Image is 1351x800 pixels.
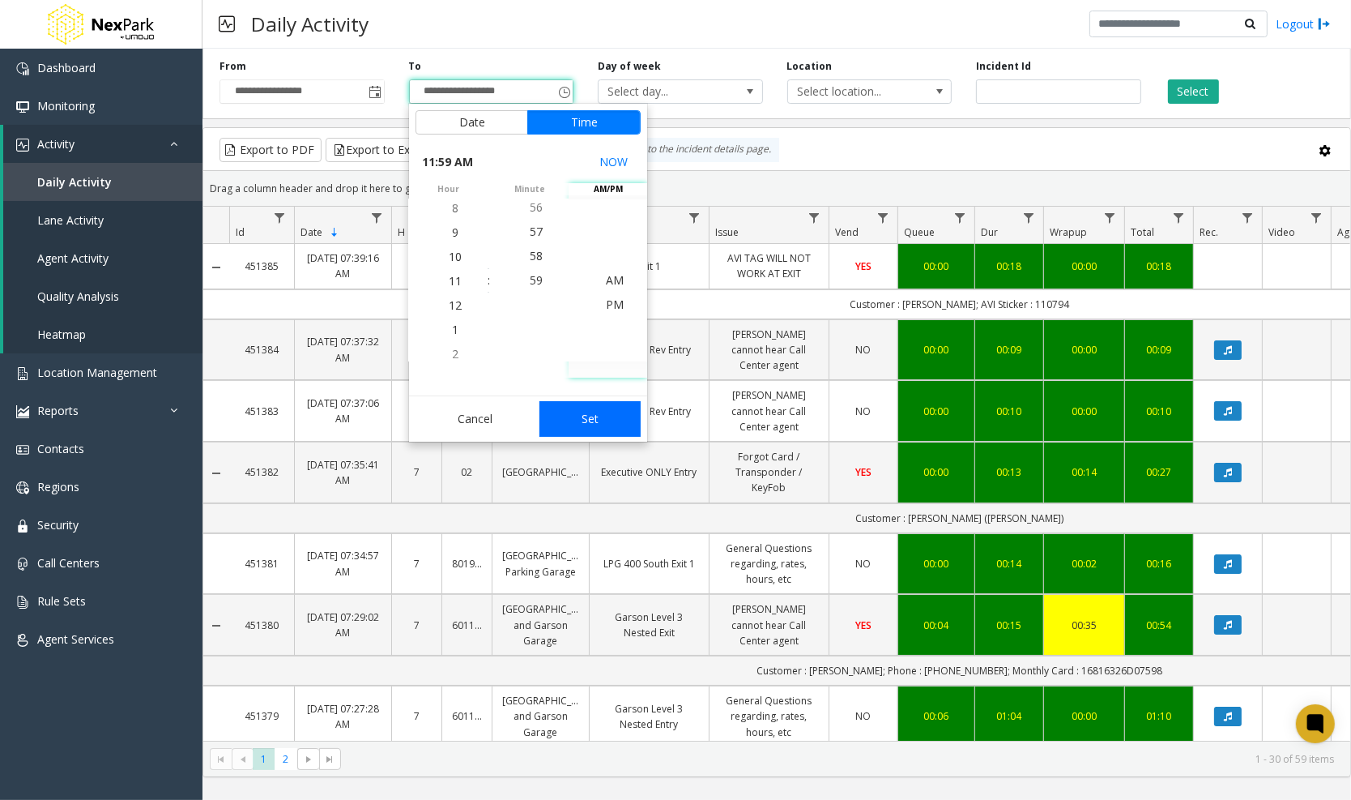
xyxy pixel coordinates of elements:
[402,404,432,419] a: 7
[530,248,543,263] span: 58
[1054,404,1114,419] div: 00:00
[502,601,579,648] a: [GEOGRAPHIC_DATA] and Garson Garage
[908,259,965,274] div: 00:00
[839,342,888,357] a: NO
[1018,207,1040,229] a: Dur Filter Menu
[1135,618,1183,633] a: 00:54
[719,327,819,374] a: [PERSON_NAME] cannot hear Call Center agent
[719,449,819,496] a: Forgot Card / Transponder / KeyFob
[855,618,872,632] span: YES
[1306,207,1328,229] a: Video Filter Menu
[599,610,699,640] a: Garson Level 3 Nested Exit
[3,125,202,163] a: Activity
[599,80,729,103] span: Select day...
[422,151,473,173] span: 11:59 AM
[239,342,284,357] a: 451384
[599,259,699,274] a: Exit 1
[16,634,29,647] img: 'icon'
[239,556,284,571] a: 451381
[275,748,296,770] span: Page 2
[37,327,86,342] span: Heatmap
[490,183,569,195] span: minute
[203,467,229,480] a: Collapse Details
[269,207,291,229] a: Id Filter Menu
[449,249,462,264] span: 10
[856,709,872,723] span: NO
[253,748,275,770] span: Page 1
[452,556,482,571] a: 801901
[37,60,96,75] span: Dashboard
[37,479,79,494] span: Regions
[976,59,1031,74] label: Incident Id
[3,163,202,201] a: Daily Activity
[855,465,872,479] span: YES
[351,752,1334,766] kendo-pager-info: 1 - 30 of 59 items
[203,207,1350,741] div: Data table
[402,342,432,357] a: 7
[839,618,888,633] a: YES
[1099,207,1121,229] a: Wrapup Filter Menu
[985,464,1033,480] a: 00:13
[1276,15,1331,32] a: Logout
[1168,79,1219,104] button: Select
[985,708,1033,724] a: 01:04
[297,748,319,771] span: Go to the next page
[402,464,432,480] a: 7
[37,631,114,647] span: Agent Services
[452,200,458,216] span: 8
[1135,708,1183,724] a: 01:10
[3,201,202,239] a: Lane Activity
[1054,708,1114,724] a: 00:00
[16,101,29,113] img: 'icon'
[37,403,79,418] span: Reports
[855,259,872,273] span: YES
[985,259,1033,274] div: 00:18
[1135,556,1183,571] a: 00:16
[409,183,488,195] span: hour
[409,59,422,74] label: To
[908,618,965,633] div: 00:04
[219,59,246,74] label: From
[305,701,381,732] a: [DATE] 07:27:28 AM
[16,558,29,571] img: 'icon'
[305,334,381,365] a: [DATE] 07:37:32 AM
[452,618,482,633] a: 601112
[803,207,825,229] a: Issue Filter Menu
[37,250,109,266] span: Agent Activity
[908,342,965,357] div: 00:00
[839,708,888,724] a: NO
[300,225,322,239] span: Date
[219,4,235,44] img: pageIcon
[599,404,699,419] a: 8th Left - Rev Entry
[366,80,384,103] span: Toggle popup
[904,225,935,239] span: Queue
[305,610,381,640] a: [DATE] 07:29:02 AM
[1135,259,1183,274] a: 00:18
[1054,556,1114,571] a: 00:02
[606,272,624,287] span: AM
[872,207,894,229] a: Vend Filter Menu
[985,342,1033,357] a: 00:09
[243,4,377,44] h3: Daily Activity
[37,289,119,304] span: Quality Analysis
[908,556,965,571] a: 00:00
[985,556,1033,571] a: 00:14
[37,441,84,456] span: Contacts
[16,443,29,456] img: 'icon'
[985,404,1033,419] a: 00:10
[452,464,482,480] a: 02
[599,556,699,571] a: LPG 400 South Exit 1
[502,464,579,480] a: [GEOGRAPHIC_DATA]
[16,481,29,494] img: 'icon'
[985,618,1033,633] div: 00:15
[719,693,819,740] a: General Questions regarding, rates, hours, etc
[1135,342,1183,357] div: 00:09
[16,139,29,152] img: 'icon'
[908,464,965,480] a: 00:00
[305,457,381,488] a: [DATE] 07:35:41 AM
[366,207,388,229] a: Date Filter Menu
